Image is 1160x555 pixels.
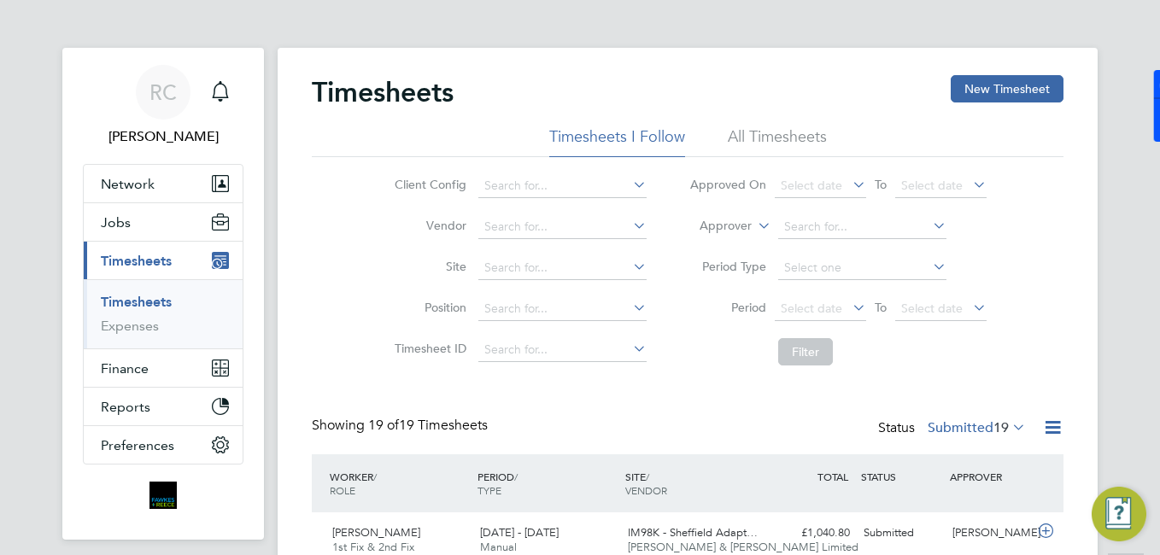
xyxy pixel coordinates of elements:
span: Select date [901,178,963,193]
label: Timesheet ID [390,341,466,356]
span: / [373,470,377,483]
input: Search for... [778,215,946,239]
span: Manual [480,540,517,554]
span: IM98K - Sheffield Adapt… [628,525,758,540]
button: Network [84,165,243,202]
label: Period Type [689,259,766,274]
img: bromak-logo-retina.png [149,482,177,509]
span: VENDOR [625,483,667,497]
span: Select date [781,301,842,316]
span: / [514,470,518,483]
span: To [870,173,892,196]
span: 19 of [368,417,399,434]
span: Network [101,176,155,192]
span: RC [149,81,177,103]
span: TOTAL [817,470,848,483]
span: Finance [101,360,149,377]
span: [PERSON_NAME] [332,525,420,540]
div: Status [878,417,1029,441]
span: Robyn Clarke [83,126,243,147]
input: Search for... [478,338,647,362]
span: Preferences [101,437,174,453]
li: All Timesheets [728,126,827,157]
span: ROLE [330,483,355,497]
input: Select one [778,256,946,280]
button: Filter [778,338,833,365]
h2: Timesheets [312,75,454,109]
input: Search for... [478,174,647,198]
a: Timesheets [101,294,172,310]
input: Search for... [478,215,647,239]
input: Search for... [478,256,647,280]
span: Jobs [101,214,131,231]
button: Jobs [84,203,243,241]
span: [DATE] - [DATE] [480,525,559,540]
div: Showing [312,417,491,435]
div: PERIOD [473,461,621,505]
button: Reports [84,388,243,425]
div: Timesheets [84,279,243,348]
a: RC[PERSON_NAME] [83,65,243,147]
li: Timesheets I Follow [549,126,685,157]
button: Engage Resource Center [1092,487,1146,541]
div: £1,040.80 [768,519,857,547]
nav: Main navigation [62,48,264,540]
span: Timesheets [101,253,172,269]
span: Select date [781,178,842,193]
label: Approved On [689,177,766,192]
div: APPROVER [946,461,1034,492]
span: TYPE [477,483,501,497]
a: Go to home page [83,482,243,509]
span: To [870,296,892,318]
span: Reports [101,399,150,415]
span: 19 Timesheets [368,417,488,434]
label: Period [689,300,766,315]
span: [PERSON_NAME] & [PERSON_NAME] Limited [628,540,858,554]
input: Search for... [478,297,647,321]
button: New Timesheet [951,75,1063,102]
label: Submitted [928,419,1026,436]
div: STATUS [857,461,946,492]
span: 19 [993,419,1009,436]
label: Position [390,300,466,315]
button: Finance [84,349,243,387]
label: Site [390,259,466,274]
label: Client Config [390,177,466,192]
label: Approver [675,218,752,235]
a: Expenses [101,318,159,334]
button: Preferences [84,426,243,464]
span: / [646,470,649,483]
div: WORKER [325,461,473,505]
label: Vendor [390,218,466,233]
div: Submitted [857,519,946,547]
div: [PERSON_NAME] [946,519,1034,547]
div: SITE [621,461,769,505]
button: Timesheets [84,242,243,279]
span: Select date [901,301,963,316]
